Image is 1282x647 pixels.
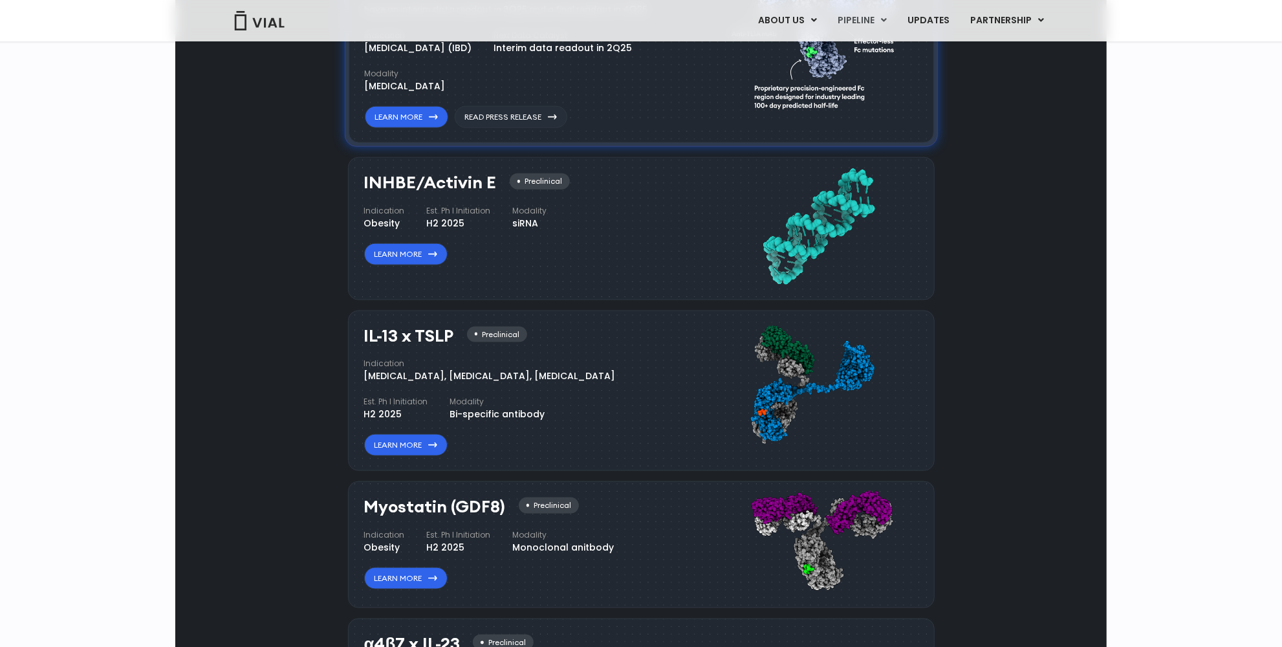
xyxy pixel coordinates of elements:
div: Obesity [364,541,405,554]
h3: INHBE/Activin E [364,173,497,192]
div: siRNA [513,217,547,230]
div: Interim data readout in 2Q25 [494,41,633,55]
div: H2 2025 [427,541,491,554]
a: Learn More [364,243,448,265]
h4: Modality [365,68,446,80]
a: Learn More [365,106,448,128]
div: Preclinical [467,327,527,343]
a: PARTNERSHIPMenu Toggle [960,10,1054,32]
div: H2 2025 [364,408,428,421]
div: [MEDICAL_DATA] (IBD) [365,41,472,55]
div: [MEDICAL_DATA] [365,80,446,93]
div: Monoclonal anitbody [513,541,614,554]
h4: Est. Ph I Initiation [427,205,491,217]
h4: Est. Ph I Initiation [364,396,428,408]
div: H2 2025 [427,217,491,230]
h3: Myostatin (GDF8) [364,498,506,516]
h4: Indication [364,529,405,541]
h4: Modality [513,529,614,541]
a: UPDATES [897,10,959,32]
img: Vial Logo [234,11,285,30]
div: Bi-specific antibody [450,408,545,421]
h4: Modality [450,396,545,408]
div: Obesity [364,217,405,230]
div: Preclinical [519,498,579,514]
a: Read Press Release [455,106,567,128]
h4: Modality [513,205,547,217]
a: ABOUT USMenu Toggle [748,10,827,32]
div: Preclinical [510,173,570,190]
h3: IL-13 x TSLP [364,327,454,345]
a: PIPELINEMenu Toggle [827,10,896,32]
div: [MEDICAL_DATA], [MEDICAL_DATA], [MEDICAL_DATA] [364,369,616,383]
h4: Indication [364,358,616,369]
h4: Indication [364,205,405,217]
a: Learn More [364,567,448,589]
h4: Est. Ph I Initiation [427,529,491,541]
a: Learn More [364,434,448,456]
